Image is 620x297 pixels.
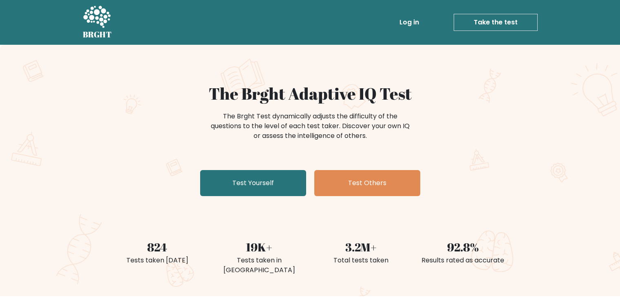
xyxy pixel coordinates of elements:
[213,256,305,275] div: Tests taken in [GEOGRAPHIC_DATA]
[417,256,509,265] div: Results rated as accurate
[396,14,422,31] a: Log in
[111,256,203,265] div: Tests taken [DATE]
[315,238,407,256] div: 3.2M+
[83,3,112,41] a: BRGHT
[111,238,203,256] div: 824
[314,170,420,196] a: Test Others
[315,256,407,265] div: Total tests taken
[83,30,112,39] h5: BRGHT
[213,238,305,256] div: 19K+
[454,14,538,31] a: Take the test
[208,111,412,141] div: The Brght Test dynamically adjusts the difficulty of the questions to the level of each test take...
[111,84,509,103] h1: The Brght Adaptive IQ Test
[200,170,306,196] a: Test Yourself
[417,238,509,256] div: 92.8%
